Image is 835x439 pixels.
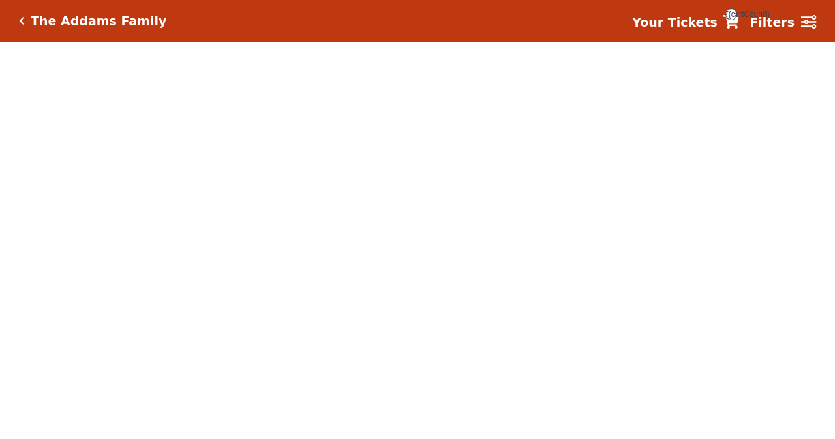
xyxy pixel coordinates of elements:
a: Filters [750,13,816,32]
span: {{cartCount}} [725,8,737,20]
a: Your Tickets {{cartCount}} [632,13,739,32]
a: Click here to go back to filters [19,16,25,25]
strong: Filters [750,15,795,29]
strong: Your Tickets [632,15,718,29]
h5: The Addams Family [31,14,166,29]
